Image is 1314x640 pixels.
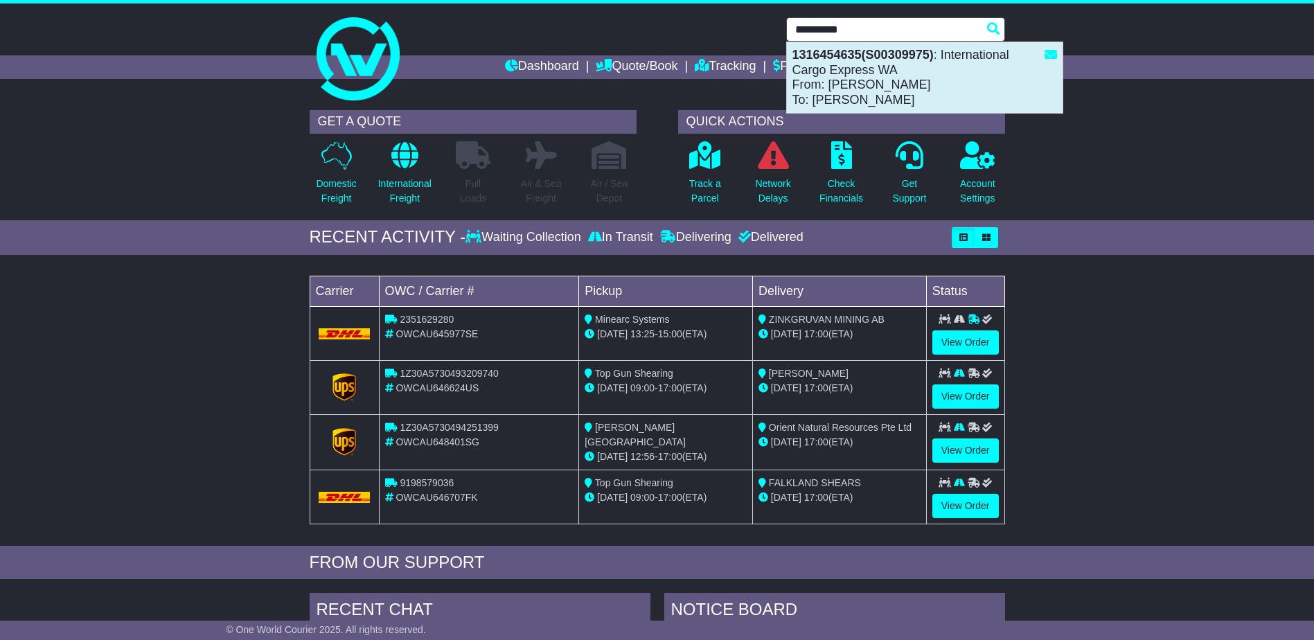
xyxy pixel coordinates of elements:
p: Get Support [892,177,926,206]
td: Pickup [579,276,753,306]
span: [DATE] [771,382,801,393]
span: 1Z30A5730493209740 [400,368,498,379]
p: Check Financials [819,177,863,206]
span: [DATE] [771,436,801,447]
div: NOTICE BOARD [664,593,1005,630]
span: 1Z30A5730494251399 [400,422,498,433]
a: Tracking [695,55,756,79]
p: International Freight [378,177,432,206]
a: View Order [932,438,999,463]
div: RECENT ACTIVITY - [310,227,466,247]
a: Track aParcel [689,141,722,213]
span: 17:00 [658,492,682,503]
td: OWC / Carrier # [379,276,579,306]
span: 9198579036 [400,477,454,488]
p: Domestic Freight [316,177,356,206]
a: Dashboard [505,55,579,79]
div: (ETA) [758,381,921,395]
a: View Order [932,384,999,409]
p: Track a Parcel [689,177,721,206]
span: Top Gun Shearing [595,368,673,379]
a: CheckFinancials [819,141,864,213]
span: 17:00 [658,451,682,462]
a: NetworkDelays [754,141,791,213]
div: Delivered [735,230,804,245]
a: View Order [932,494,999,518]
span: 2351629280 [400,314,454,325]
span: Minearc Systems [595,314,669,325]
span: 17:00 [658,382,682,393]
a: InternationalFreight [378,141,432,213]
span: ZINKGRUVAN MINING AB [769,314,885,325]
span: OWCAU645977SE [396,328,478,339]
strong: 1316454635(S00309975) [792,48,934,62]
span: OWCAU646624US [396,382,479,393]
span: 09:00 [630,492,655,503]
p: Air / Sea Depot [591,177,628,206]
p: Account Settings [960,177,995,206]
div: - (ETA) [585,490,747,505]
td: Status [926,276,1004,306]
div: RECENT CHAT [310,593,650,630]
div: - (ETA) [585,381,747,395]
span: OWCAU646707FK [396,492,477,503]
td: Carrier [310,276,379,306]
p: Air & Sea Freight [521,177,562,206]
div: - (ETA) [585,450,747,464]
div: Delivering [657,230,735,245]
span: [DATE] [771,492,801,503]
div: (ETA) [758,490,921,505]
img: GetCarrierServiceLogo [332,373,356,401]
span: [DATE] [597,382,628,393]
span: [DATE] [597,328,628,339]
span: 15:00 [658,328,682,339]
a: GetSupport [891,141,927,213]
a: DomesticFreight [315,141,357,213]
a: View Order [932,330,999,355]
img: DHL.png [319,328,371,339]
span: 09:00 [630,382,655,393]
div: - (ETA) [585,327,747,341]
div: QUICK ACTIONS [678,110,1005,134]
span: 13:25 [630,328,655,339]
span: [DATE] [597,451,628,462]
span: OWCAU648401SG [396,436,479,447]
span: 17:00 [804,436,828,447]
span: [PERSON_NAME][GEOGRAPHIC_DATA] [585,422,686,447]
p: Full Loads [456,177,490,206]
div: In Transit [585,230,657,245]
span: [DATE] [597,492,628,503]
div: FROM OUR SUPPORT [310,553,1005,573]
img: GetCarrierServiceLogo [332,428,356,456]
td: Delivery [752,276,926,306]
div: (ETA) [758,327,921,341]
span: © One World Courier 2025. All rights reserved. [226,624,426,635]
span: Orient Natural Resources Pte Ltd [769,422,912,433]
span: 17:00 [804,492,828,503]
span: FALKLAND SHEARS [769,477,861,488]
p: Network Delays [755,177,790,206]
span: 12:56 [630,451,655,462]
div: GET A QUOTE [310,110,637,134]
span: [DATE] [771,328,801,339]
span: 17:00 [804,328,828,339]
a: AccountSettings [959,141,996,213]
span: 17:00 [804,382,828,393]
div: Waiting Collection [465,230,584,245]
img: DHL.png [319,492,371,503]
a: Quote/Book [596,55,677,79]
div: (ETA) [758,435,921,450]
span: Top Gun Shearing [595,477,673,488]
a: Financials [773,55,836,79]
span: [PERSON_NAME] [769,368,849,379]
div: : International Cargo Express WA From: [PERSON_NAME] To: [PERSON_NAME] [787,42,1063,113]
